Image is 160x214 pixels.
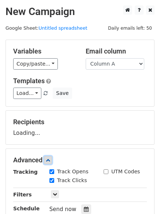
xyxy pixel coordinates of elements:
a: Load... [13,88,41,99]
strong: Filters [13,192,32,198]
a: Copy/paste... [13,58,58,70]
div: Loading... [13,118,147,137]
h2: New Campaign [5,5,155,18]
h5: Advanced [13,156,147,164]
a: Untitled spreadsheet [38,25,87,31]
span: Send now [49,206,77,213]
label: UTM Codes [111,168,140,176]
label: Track Clicks [57,177,87,184]
button: Save [53,88,72,99]
strong: Schedule [13,206,40,211]
h5: Recipients [13,118,147,126]
h5: Email column [86,47,147,55]
small: Google Sheet: [5,25,88,31]
label: Track Opens [57,168,89,176]
h5: Variables [13,47,75,55]
a: Templates [13,77,45,85]
strong: Tracking [13,169,38,175]
a: Daily emails left: 50 [105,25,155,31]
span: Daily emails left: 50 [105,24,155,32]
iframe: Chat Widget [123,179,160,214]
